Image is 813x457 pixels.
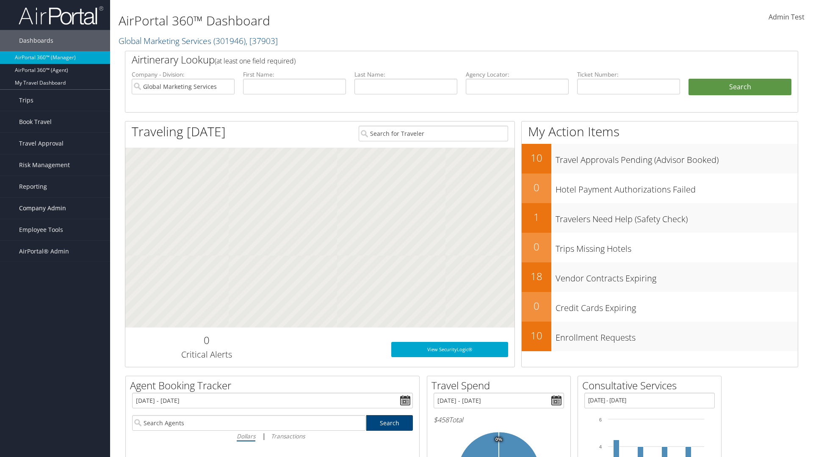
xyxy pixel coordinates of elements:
span: Company Admin [19,198,66,219]
span: Reporting [19,176,47,197]
span: (at least one field required) [215,56,296,66]
a: 18Vendor Contracts Expiring [522,262,798,292]
label: Last Name: [354,70,457,79]
span: Book Travel [19,111,52,132]
span: Admin Test [769,12,805,22]
span: , [ 37903 ] [246,35,278,47]
h2: Airtinerary Lookup [132,52,736,67]
i: Transactions [271,432,305,440]
span: $458 [434,415,449,424]
h3: Critical Alerts [132,349,281,361]
h3: Travelers Need Help (Safety Check) [556,209,798,225]
button: Search [689,79,791,96]
h2: 0 [522,240,551,254]
a: 10Travel Approvals Pending (Advisor Booked) [522,144,798,173]
a: View SecurityLogic® [391,342,508,357]
a: 0Hotel Payment Authorizations Failed [522,173,798,203]
h2: 18 [522,269,551,284]
input: Search for Traveler [359,126,508,141]
a: 1Travelers Need Help (Safety Check) [522,203,798,233]
h3: Trips Missing Hotels [556,239,798,255]
tspan: 6 [599,417,602,422]
div: | [132,431,413,441]
h2: 0 [522,299,551,313]
h2: 1 [522,210,551,224]
a: Search [366,415,413,431]
h2: 0 [522,180,551,195]
span: AirPortal® Admin [19,241,69,262]
tspan: 0% [495,437,502,442]
a: Global Marketing Services [119,35,278,47]
h3: Travel Approvals Pending (Advisor Booked) [556,150,798,166]
h1: AirPortal 360™ Dashboard [119,12,576,30]
h2: 10 [522,328,551,343]
label: Company - Division: [132,70,235,79]
a: Admin Test [769,4,805,30]
i: Dollars [237,432,255,440]
h3: Hotel Payment Authorizations Failed [556,179,798,195]
span: Trips [19,90,33,111]
h2: Consultative Services [582,378,721,393]
span: Employee Tools [19,219,63,240]
a: 0Trips Missing Hotels [522,233,798,262]
label: Ticket Number: [577,70,680,79]
h3: Vendor Contracts Expiring [556,268,798,284]
span: Dashboards [19,30,53,51]
h6: Total [434,415,564,424]
span: Risk Management [19,154,70,176]
h3: Enrollment Requests [556,328,798,344]
label: First Name: [243,70,346,79]
h3: Credit Cards Expiring [556,298,798,314]
span: Travel Approval [19,133,64,154]
h2: Agent Booking Tracker [130,378,419,393]
h2: Travel Spend [431,378,570,393]
a: 10Enrollment Requests [522,322,798,351]
h1: My Action Items [522,123,798,140]
h2: 10 [522,151,551,165]
label: Agency Locator: [466,70,569,79]
h2: 0 [132,333,281,347]
span: ( 301946 ) [213,35,246,47]
input: Search Agents [132,415,366,431]
a: 0Credit Cards Expiring [522,292,798,322]
h1: Traveling [DATE] [132,123,226,140]
img: airportal-logo.png [19,6,103,25]
tspan: 4 [599,444,602,449]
